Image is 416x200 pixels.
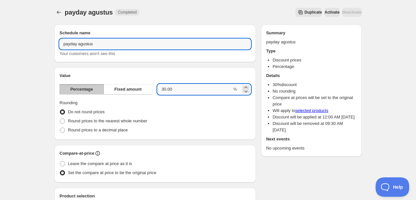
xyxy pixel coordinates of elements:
[114,86,142,93] span: Fixed amount
[60,30,251,36] h2: Schedule name
[324,10,340,15] span: Activate
[60,193,251,199] h2: Product selection
[273,82,356,88] li: 30 % discount
[273,114,356,120] li: Discount will be applied at 12:00 AM [DATE]
[70,86,93,93] span: Percentage
[266,30,356,36] h2: Summary
[54,8,63,17] button: Schedules
[60,100,78,105] span: Rounding
[233,87,237,92] span: %
[273,107,356,114] li: Will apply to
[60,84,104,94] button: Percentage
[266,48,356,54] h2: Type
[376,177,410,197] iframe: Toggle Customer Support
[273,94,356,107] li: Compare at prices will be set to the original price
[304,10,322,15] span: Duplicate
[266,136,356,142] h2: Next events
[273,120,356,133] li: Discount will be removed at 09:30 AM [DATE]
[273,88,356,94] li: No rounding
[295,108,328,113] a: selected products
[324,8,340,17] button: Activate
[60,51,115,56] span: Your customers won't see this
[60,72,251,79] h2: Value
[65,9,113,16] span: payday agustus
[273,57,356,63] li: Discount prices
[266,39,356,45] p: payday agustus
[68,161,132,166] span: Leave the compare at price as it is
[273,63,356,70] li: Percentage
[68,118,147,123] span: Round prices to the nearest whole number
[68,109,104,114] span: Do not round prices
[266,72,356,79] h2: Details
[60,150,94,157] h2: Compare-at-price
[68,170,156,175] span: Set the compare at price to be the original price
[104,84,152,94] button: Fixed amount
[295,8,322,17] button: Secondary action label
[266,145,356,151] p: No upcoming events
[68,128,128,132] span: Round prices to a decimal place
[118,10,137,15] span: Completed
